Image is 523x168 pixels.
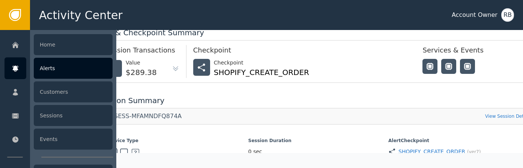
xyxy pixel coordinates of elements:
[5,105,113,126] a: Sessions
[452,10,497,19] div: Account Owner
[114,112,182,120] div: SESS-MFAMNDFQ874A
[248,148,262,156] span: 0 sec
[5,128,113,150] a: Events
[5,57,113,79] a: Alerts
[193,45,408,59] div: Checkpoint
[34,81,113,102] div: Customers
[501,8,514,22] button: RB
[214,59,309,67] div: Checkpoint
[5,81,113,103] a: Customers
[34,58,113,79] div: Alerts
[398,148,465,156] a: SHOPIFY_CREATE_ORDER
[105,45,179,59] div: Session Transactions
[422,45,512,59] div: Services & Events
[39,7,123,24] span: Activity Center
[467,148,481,155] span: (ver 7 )
[248,137,388,144] span: Session Duration
[34,34,113,55] div: Home
[34,105,113,126] div: Sessions
[5,34,113,55] a: Home
[126,67,157,78] div: $289.38
[214,67,309,78] div: SHOPIFY_CREATE_ORDER
[126,59,157,67] div: Value
[34,129,113,150] div: Events
[108,137,248,144] span: Device Type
